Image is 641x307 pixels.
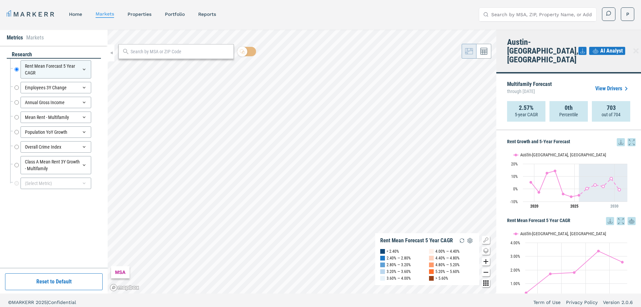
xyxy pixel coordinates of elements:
[21,178,91,189] div: (Select Metric)
[610,204,618,209] tspan: 2030
[513,231,559,236] button: Show Austin-Round Rock, TX
[549,273,552,275] path: Wednesday, 14 Jul, 19:00, 1.71. Austin-Round Rock, TX.
[380,237,453,244] div: Rent Mean Forecast 5 Year CAGR
[435,255,460,262] div: 4.40% — 4.80%
[507,146,636,214] div: Rent Growth and 5-Year Forecast. Highcharts interactive chart.
[48,300,76,305] span: Confidential
[510,241,520,245] text: 4.00%
[507,138,636,146] h5: Rent Growth and 5-Year Forecast
[566,299,598,306] a: Privacy Policy
[515,111,538,118] p: 5-year CAGR
[513,152,559,157] button: Show Austin-Round Rock, TX
[165,11,185,17] a: Portfolio
[626,11,629,18] span: P
[482,268,490,276] button: Zoom out map button
[111,266,130,278] div: MSA
[607,104,616,111] strong: 703
[510,199,518,204] text: -10%
[21,82,91,93] div: Employees 3Y Change
[110,284,139,291] a: Mapbox logo
[387,255,411,262] div: 2.40% — 2.80%
[520,152,606,157] text: Austin-[GEOGRAPHIC_DATA], [GEOGRAPHIC_DATA]
[562,192,565,195] path: Saturday, 29 Jul, 19:00, -4.03. Austin-Round Rock, TX.
[387,262,411,268] div: 2.80% — 3.20%
[387,248,399,255] div: < 2.40%
[108,30,496,294] canvas: Map
[198,11,216,17] a: reports
[435,248,460,255] div: 4.00% — 4.40%
[482,236,490,244] button: Show/Hide Legend Map Button
[458,237,466,245] img: Reload Legend
[96,11,114,17] a: markets
[594,184,597,186] path: Thursday, 29 Jul, 19:00, 3.12. Austin-Round Rock, TX.
[128,11,151,17] a: properties
[507,38,578,64] h4: Austin-[GEOGRAPHIC_DATA], [GEOGRAPHIC_DATA]
[570,204,578,209] tspan: 2025
[589,47,625,55] button: AI Analyst
[12,300,36,305] span: MARKERR
[507,146,631,214] svg: Interactive chart
[586,187,589,190] path: Wednesday, 29 Jul, 19:00, 0.32. Austin-Round Rock, TX.
[435,262,460,268] div: 4.80% — 5.20%
[511,174,518,179] text: 10%
[5,273,103,290] button: Reset to Default
[36,300,48,305] span: 2025 |
[482,257,490,266] button: Zoom in map button
[466,237,474,245] img: Settings
[546,172,548,174] path: Thursday, 29 Jul, 19:00, 12.59. Austin-Round Rock, TX.
[610,177,613,180] path: Sunday, 29 Jul, 19:00, 8.23. Austin-Round Rock, TX.
[600,47,623,55] span: AI Analyst
[530,181,532,184] path: Monday, 29 Jul, 19:00, 5.3. Austin-Round Rock, TX.
[513,187,518,191] text: 0%
[387,275,411,282] div: 3.60% — 4.00%
[69,11,82,17] a: home
[618,188,621,191] path: Monday, 29 Jul, 19:00, -0.62. Austin-Round Rock, TX.
[570,195,573,198] path: Monday, 29 Jul, 19:00, -6.2. Austin-Round Rock, TX.
[7,34,23,42] li: Metrics
[21,141,91,153] div: Overall Crime Index
[533,299,561,306] a: Term of Use
[387,268,411,275] div: 3.20% — 3.60%
[21,97,91,108] div: Annual Gross Income
[507,87,552,96] span: through [DATE]
[510,268,520,273] text: 2.00%
[621,7,634,21] button: P
[21,60,91,79] div: Rent Mean Forecast 5 Year CAGR
[435,268,460,275] div: 5.20% — 5.60%
[26,34,44,42] li: Markets
[578,194,580,196] path: Tuesday, 29 Jul, 19:00, -5.04. Austin-Round Rock, TX.
[530,204,538,209] tspan: 2020
[507,82,552,96] p: Multifamily Forecast
[511,162,518,166] text: 20%
[21,112,91,123] div: Mean Rent - Multifamily
[21,126,91,138] div: Population YoY Growth
[21,156,91,174] div: Class A Mean Rent 3Y Growth - Multifamily
[7,9,56,19] a: MARKERR
[482,247,490,255] button: Change style map button
[621,261,624,264] path: Sunday, 14 Jul, 19:00, 2.57. Austin-Round Rock, TX.
[525,291,528,294] path: Tuesday, 14 Jul, 19:00, 0.32. Austin-Round Rock, TX.
[559,111,578,118] p: Percentile
[507,217,636,225] h5: Rent Mean Forecast 5 Year CAGR
[510,254,520,259] text: 3.00%
[565,104,573,111] strong: 0th
[602,185,605,188] path: Saturday, 29 Jul, 19:00, 2.01. Austin-Round Rock, TX.
[435,275,448,282] div: > 5.60%
[482,279,490,287] button: Other options map button
[573,271,576,274] path: Friday, 14 Jul, 19:00, 1.81. Austin-Round Rock, TX.
[7,51,101,59] div: research
[595,85,630,93] a: View Drivers
[131,48,230,55] input: Search by MSA or ZIP Code
[602,111,620,118] p: out of 704
[519,104,534,111] strong: 2.57%
[597,250,600,252] path: Saturday, 14 Jul, 19:00, 3.38. Austin-Round Rock, TX.
[538,191,540,193] path: Wednesday, 29 Jul, 19:00, -2.68. Austin-Round Rock, TX.
[491,8,592,21] input: Search by MSA, ZIP, Property Name, or Address
[520,231,606,236] text: Austin-[GEOGRAPHIC_DATA], [GEOGRAPHIC_DATA]
[603,299,633,306] a: Version 2.0.6
[510,281,520,286] text: 1.00%
[554,170,557,172] path: Friday, 29 Jul, 19:00, 14.34. Austin-Round Rock, TX.
[8,300,12,305] span: ©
